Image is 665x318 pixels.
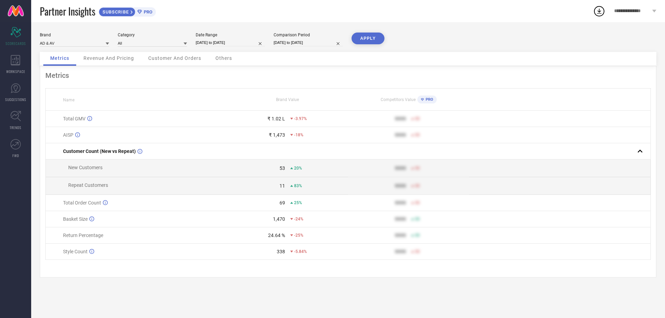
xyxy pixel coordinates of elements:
span: -5.84% [294,249,307,254]
span: 50 [415,166,420,171]
div: Category [118,33,187,37]
a: SUBSCRIBEPRO [99,6,156,17]
div: 9999 [395,249,406,254]
span: 83% [294,183,302,188]
span: 25% [294,200,302,205]
span: AISP [63,132,73,138]
span: Revenue And Pricing [83,55,134,61]
div: Brand [40,33,109,37]
span: WORKSPACE [6,69,25,74]
span: Style Count [63,249,88,254]
span: New Customers [68,165,103,170]
div: Date Range [196,33,265,37]
div: 9999 [395,183,406,189]
span: Return Percentage [63,233,103,238]
span: Total Order Count [63,200,101,206]
span: 20% [294,166,302,171]
div: 9999 [395,200,406,206]
div: 9999 [395,216,406,222]
span: TRENDS [10,125,21,130]
div: ₹ 1,473 [269,132,285,138]
span: FWD [12,153,19,158]
div: Comparison Period [274,33,343,37]
input: Select date range [196,39,265,46]
span: Competitors Value [381,97,416,102]
div: 9999 [395,165,406,171]
span: 50 [415,233,420,238]
span: 50 [415,116,420,121]
span: Basket Size [63,216,88,222]
div: 9999 [395,233,406,238]
span: PRO [142,9,152,15]
span: SCORECARDS [6,41,26,46]
span: 50 [415,183,420,188]
div: 11 [280,183,285,189]
div: Metrics [45,71,651,80]
button: APPLY [352,33,384,44]
span: Others [215,55,232,61]
span: Customer Count (New vs Repeat) [63,148,136,154]
div: 1,470 [273,216,285,222]
div: ₹ 1.02 L [267,116,285,121]
span: Total GMV [63,116,86,121]
span: Brand Value [276,97,299,102]
div: 338 [277,249,285,254]
span: Partner Insights [40,4,95,18]
span: 50 [415,133,420,137]
div: Open download list [593,5,605,17]
span: -24% [294,217,303,221]
div: 53 [280,165,285,171]
span: 50 [415,249,420,254]
div: 9999 [395,132,406,138]
span: PRO [424,97,433,102]
span: Repeat Customers [68,182,108,188]
span: -3.97% [294,116,307,121]
span: 50 [415,217,420,221]
span: Name [63,98,74,102]
span: SUGGESTIONS [5,97,26,102]
span: -18% [294,133,303,137]
span: 50 [415,200,420,205]
span: -25% [294,233,303,238]
div: 24.64 % [268,233,285,238]
span: SUBSCRIBE [99,9,131,15]
input: Select comparison period [274,39,343,46]
span: Customer And Orders [148,55,201,61]
div: 9999 [395,116,406,121]
div: 69 [280,200,285,206]
span: Metrics [50,55,69,61]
